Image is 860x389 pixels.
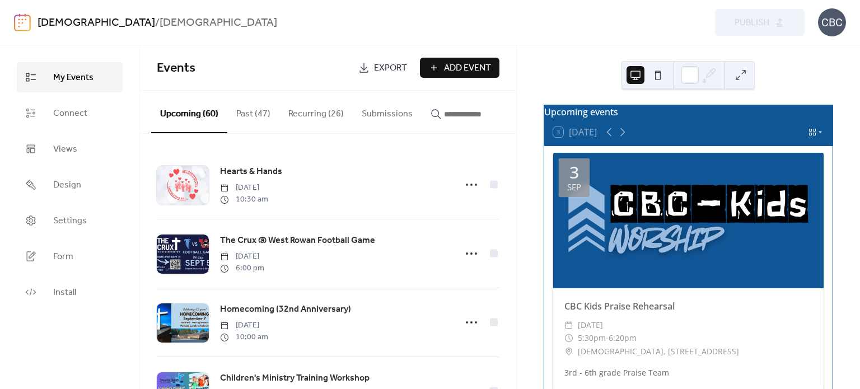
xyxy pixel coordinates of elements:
span: [DEMOGRAPHIC_DATA], [STREET_ADDRESS] [578,345,739,358]
span: Export [374,62,407,75]
a: My Events [17,62,123,92]
span: - [606,331,609,345]
button: Add Event [420,58,499,78]
span: 6:20pm [609,331,637,345]
div: Upcoming events [544,105,833,119]
span: Homecoming (32nd Anniversary) [220,303,351,316]
span: Add Event [444,62,491,75]
button: Upcoming (60) [151,91,227,133]
span: The Crux @ West Rowan Football Game [220,234,375,247]
a: Export [350,58,415,78]
div: CBC [818,8,846,36]
a: Views [17,134,123,164]
span: Settings [53,214,87,228]
span: Form [53,250,73,264]
div: ​ [564,331,573,345]
span: Design [53,179,81,192]
span: [DATE] [220,251,264,263]
span: Connect [53,107,87,120]
a: Homecoming (32nd Anniversary) [220,302,351,317]
div: CBC Kids Praise Rehearsal [553,299,824,313]
span: Children's Ministry Training Workshop [220,372,370,385]
a: The Crux @ West Rowan Football Game [220,233,375,248]
a: Design [17,170,123,200]
div: ​ [564,318,573,332]
b: / [155,12,160,34]
a: Connect [17,98,123,128]
button: Past (47) [227,91,279,132]
span: Events [157,56,195,81]
span: Views [53,143,77,156]
span: Install [53,286,76,299]
span: 6:00 pm [220,263,264,274]
button: Submissions [353,91,422,132]
a: Settings [17,205,123,236]
div: Sep [567,183,581,191]
button: Recurring (26) [279,91,353,132]
a: Install [17,277,123,307]
img: logo [14,13,31,31]
b: [DEMOGRAPHIC_DATA] [160,12,277,34]
span: 10:30 am [220,194,268,205]
span: [DATE] [220,320,268,331]
div: 3 [569,164,579,181]
span: [DATE] [220,182,268,194]
a: [DEMOGRAPHIC_DATA] [38,12,155,34]
div: 3rd - 6th grade Praise Team [553,367,824,378]
span: [DATE] [578,318,603,332]
a: Hearts & Hands [220,165,282,179]
a: Children's Ministry Training Workshop [220,371,370,386]
a: Form [17,241,123,271]
span: 5:30pm [578,331,606,345]
span: My Events [53,71,94,85]
span: 10:00 am [220,331,268,343]
div: ​ [564,345,573,358]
